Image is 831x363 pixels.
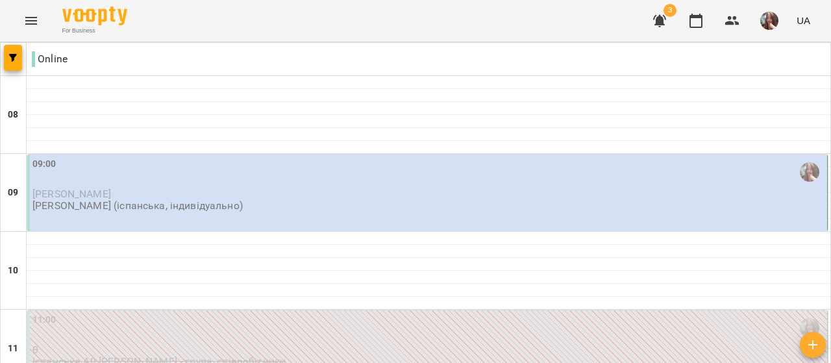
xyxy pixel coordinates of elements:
span: UA [797,14,810,27]
img: Михайлик Альона Михайлівна (і) [800,162,819,182]
span: [PERSON_NAME] [32,188,111,200]
img: 0ee1f4be303f1316836009b6ba17c5c5.jpeg [760,12,778,30]
h6: 08 [8,108,18,122]
img: Михайлик Альона Михайлівна (і) [800,318,819,338]
p: [PERSON_NAME] (іспанська, індивідуально) [32,200,243,211]
h6: 10 [8,264,18,278]
h6: 11 [8,342,18,356]
p: Online [32,51,68,67]
button: Створити урок [800,332,826,358]
p: 0 [32,344,825,355]
label: 09:00 [32,157,56,171]
img: Voopty Logo [62,6,127,25]
button: UA [791,8,815,32]
h6: 09 [8,186,18,200]
label: 11:00 [32,313,56,327]
button: Menu [16,5,47,36]
span: For Business [62,27,127,35]
span: 3 [664,4,676,17]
